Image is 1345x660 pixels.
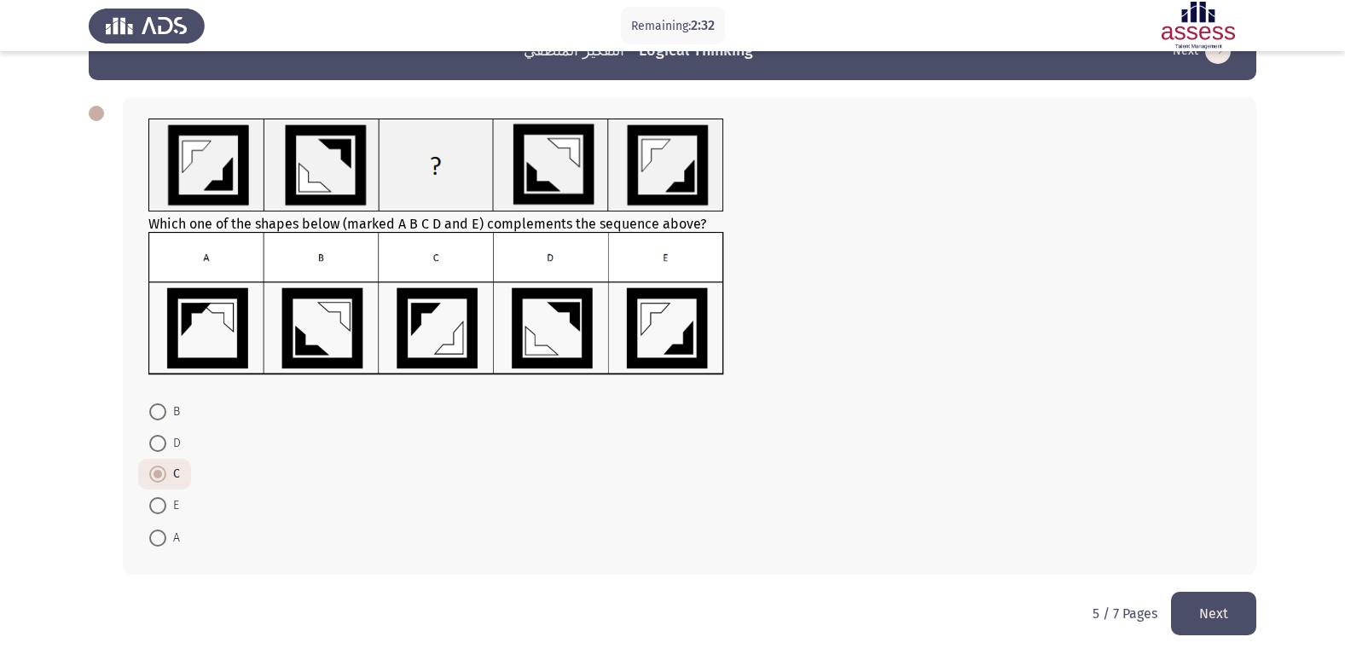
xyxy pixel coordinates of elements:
span: C [166,464,180,484]
p: Remaining: [631,15,715,37]
img: UkFYYl8wMzJfQS5wbmcxNjkxMjk5MjQ3Mzc4.png [148,119,724,212]
span: 2:32 [691,17,715,33]
button: load next page [1171,592,1256,635]
span: B [166,402,180,422]
span: D [166,433,181,454]
button: load next page [1168,38,1236,65]
img: Assessment logo of Assessment En (Focus & 16PD) [1140,2,1256,49]
p: 5 / 7 Pages [1093,605,1157,622]
span: A [166,528,180,548]
img: UkFYYl8wMzJfQi5wbmcxNjkxMjk5MjU4MTYz.png [148,232,724,376]
span: E [166,495,179,516]
div: Which one of the shapes below (marked A B C D and E) complements the sequence above? [148,119,1231,379]
img: Assess Talent Management logo [89,2,205,49]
